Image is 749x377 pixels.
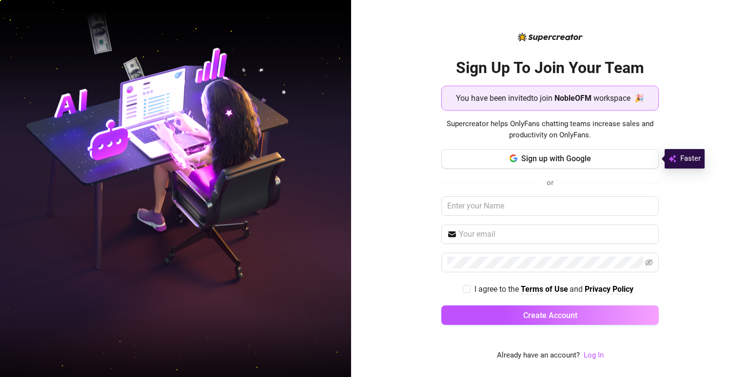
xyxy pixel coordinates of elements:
[523,311,577,320] span: Create Account
[459,228,653,240] input: Your email
[474,284,521,294] span: I agree to the
[521,284,568,295] a: Terms of Use
[584,351,604,359] a: Log In
[570,284,585,294] span: and
[669,153,676,165] img: svg%3e
[456,92,552,104] span: You have been invited to join
[441,196,659,216] input: Enter your Name
[521,284,568,294] strong: Terms of Use
[554,94,591,103] strong: NobleOFM
[441,149,659,169] button: Sign up with Google
[441,58,659,78] h2: Sign Up To Join Your Team
[585,284,633,295] a: Privacy Policy
[593,92,644,104] span: workspace 🎉
[441,305,659,325] button: Create Account
[497,350,580,361] span: Already have an account?
[584,350,604,361] a: Log In
[441,118,659,141] span: Supercreator helps OnlyFans chatting teams increase sales and productivity on OnlyFans.
[585,284,633,294] strong: Privacy Policy
[680,153,701,165] span: Faster
[521,154,591,163] span: Sign up with Google
[547,178,553,187] span: or
[645,259,653,266] span: eye-invisible
[518,33,583,41] img: logo-BBDzfeDw.svg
